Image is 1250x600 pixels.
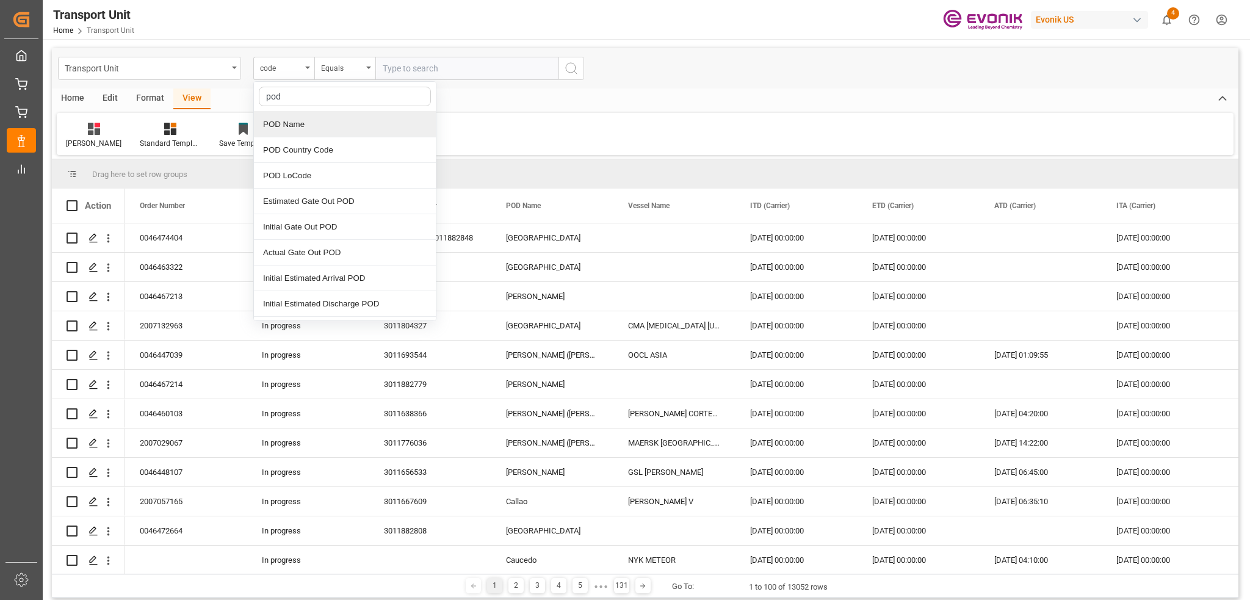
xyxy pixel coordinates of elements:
div: Initial Estimated Arrival POD [254,266,436,291]
div: Go To: [672,580,694,593]
div: [DATE] 00:00:00 [735,370,858,399]
input: Type to search [375,57,558,80]
div: Evonik US [1031,11,1148,29]
div: CMA [MEDICAL_DATA] [US_STATE] [613,311,735,340]
div: Actual Gate Out POD [254,240,436,266]
div: Press SPACE to select this row. [52,399,125,428]
div: [DATE] 00:00:00 [858,341,980,369]
div: In progress [247,546,369,574]
span: ITD (Carrier) [750,201,790,210]
div: [DATE] 00:00:00 [1102,458,1224,486]
div: [DATE] 00:00:00 [735,311,858,340]
div: Press SPACE to select this row. [52,223,125,253]
div: Initial Estimated Loaded At POD [254,317,436,342]
div: [DATE] 00:00:00 [735,516,858,545]
div: [DATE] 04:10:00 [980,546,1102,574]
div: 0046474404 [125,223,247,252]
div: NYK METEOR [613,546,735,574]
div: [DATE] 00:00:00 [1102,223,1224,252]
div: [DATE] 00:00:00 [1102,546,1224,574]
div: [DATE] 00:00:00 [735,546,858,574]
div: [DATE] 00:00:00 [1102,428,1224,457]
div: [DATE] 00:00:00 [858,253,980,281]
div: Press SPACE to select this row. [52,341,125,370]
div: MAERSK [GEOGRAPHIC_DATA] [613,428,735,457]
div: [DATE] 00:00:00 [858,311,980,340]
div: 3011656533 [369,458,491,486]
div: 3011667609 [369,487,491,516]
div: ● ● ● [594,582,607,591]
div: [DATE] 06:45:00 [980,458,1102,486]
span: POD Name [506,201,541,210]
div: 0046467214 [125,370,247,399]
div: code [260,60,302,74]
div: Standard Templates [140,138,201,149]
span: ITA (Carrier) [1116,201,1155,210]
div: Press SPACE to select this row. [52,311,125,341]
div: [DATE] 00:00:00 [858,516,980,545]
div: 131 [614,578,629,593]
div: [GEOGRAPHIC_DATA] [491,516,613,545]
div: [PERSON_NAME] [66,138,121,149]
div: [DATE] 00:00:00 [1102,487,1224,516]
div: POD LoCode [254,163,436,189]
div: [PERSON_NAME] CORTESIA [613,399,735,428]
div: Press SPACE to select this row. [52,458,125,487]
div: 1 [487,578,502,593]
div: 3011882808 [369,516,491,545]
div: Press SPACE to select this row. [52,546,125,575]
div: [DATE] 00:00:00 [735,399,858,428]
div: [DATE] 00:00:00 [1102,516,1224,545]
div: [DATE] 14:22:00 [980,428,1102,457]
div: Press SPACE to select this row. [52,516,125,546]
div: 3011638366 [369,399,491,428]
span: Vessel Name [628,201,670,210]
div: [DATE] 00:00:00 [1102,311,1224,340]
div: [DATE] 00:00:00 [858,487,980,516]
div: [DATE] 00:00:00 [1102,399,1224,428]
div: 1 to 100 of 13052 rows [749,581,828,593]
div: Press SPACE to select this row. [52,282,125,311]
div: [DATE] 00:00:00 [1102,282,1224,311]
div: 0046467213 [125,282,247,311]
div: [GEOGRAPHIC_DATA] [491,223,613,252]
a: Home [53,26,73,35]
div: Press SPACE to select this row. [52,428,125,458]
div: POD Name [254,112,436,137]
input: Search [259,87,431,106]
span: ATD (Carrier) [994,201,1036,210]
div: Action [85,200,111,211]
div: 0046463322 [125,253,247,281]
div: 0046448107 [125,458,247,486]
div: 4 [551,578,566,593]
div: [PERSON_NAME] ([PERSON_NAME]) [491,428,613,457]
div: Initial Gate Out POD [254,214,436,240]
div: 3 [530,578,545,593]
div: In progress [247,399,369,428]
div: In progress [247,223,369,252]
div: [DATE] 00:00:00 [735,428,858,457]
div: 2007029067 [125,428,247,457]
div: Caucedo [491,546,613,574]
div: [GEOGRAPHIC_DATA] [491,311,613,340]
div: 3011776036 [369,428,491,457]
div: 0046460103 [125,399,247,428]
div: POD Country Code [254,137,436,163]
div: [DATE] 00:00:00 [858,370,980,399]
span: Drag here to set row groups [92,170,187,179]
div: View [173,89,211,109]
div: [PERSON_NAME] [491,458,613,486]
button: show 4 new notifications [1153,6,1180,34]
div: Format [127,89,173,109]
div: 2007132963 [125,311,247,340]
div: In progress [247,282,369,311]
div: 2007057165 [125,487,247,516]
span: Order Number [140,201,185,210]
div: [PERSON_NAME] V [613,487,735,516]
button: open menu [314,57,375,80]
button: open menu [58,57,241,80]
div: [DATE] 00:00:00 [735,223,858,252]
div: [DATE] 00:00:00 [858,282,980,311]
div: [DATE] 00:00:00 [735,487,858,516]
div: [PERSON_NAME] [491,282,613,311]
